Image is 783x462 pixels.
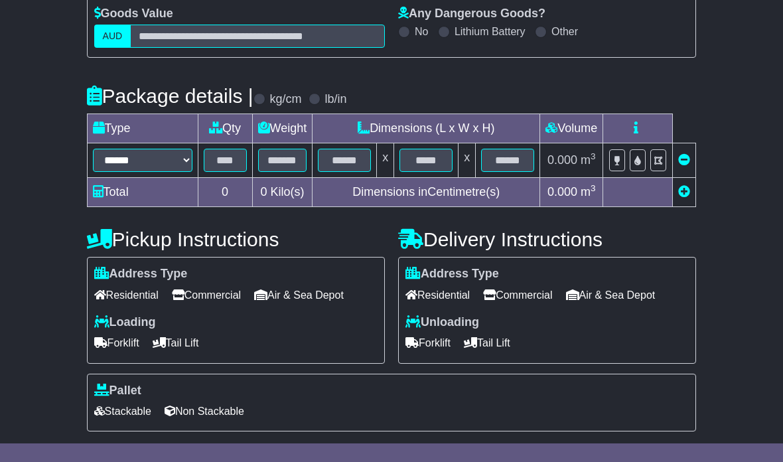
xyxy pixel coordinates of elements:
label: Address Type [405,267,499,281]
td: Kilo(s) [252,178,313,207]
td: x [459,143,476,178]
label: Loading [94,315,156,330]
span: Air & Sea Depot [566,285,656,305]
label: Address Type [94,267,188,281]
label: No [415,25,428,38]
td: 0 [198,178,252,207]
td: x [377,143,394,178]
span: Stackable [94,401,151,422]
label: Any Dangerous Goods? [398,7,545,21]
span: Residential [94,285,159,305]
label: Lithium Battery [455,25,526,38]
h4: Package details | [87,85,253,107]
a: Add new item [678,185,690,198]
span: 0 [260,185,267,198]
td: Type [87,114,198,143]
span: Forklift [94,333,139,353]
span: Non Stackable [165,401,244,422]
span: 0.000 [547,185,577,198]
label: AUD [94,25,131,48]
td: Weight [252,114,313,143]
span: Tail Lift [153,333,199,353]
td: Dimensions in Centimetre(s) [313,178,540,207]
span: Tail Lift [464,333,510,353]
h4: Pickup Instructions [87,228,385,250]
td: Dimensions (L x W x H) [313,114,540,143]
span: m [581,185,596,198]
label: Other [551,25,578,38]
td: Total [87,178,198,207]
label: Goods Value [94,7,173,21]
label: Unloading [405,315,479,330]
label: kg/cm [270,92,302,107]
sup: 3 [591,151,596,161]
span: m [581,153,596,167]
sup: 3 [591,183,596,193]
a: Remove this item [678,153,690,167]
span: Commercial [483,285,552,305]
span: 0.000 [547,153,577,167]
td: Qty [198,114,252,143]
span: Residential [405,285,470,305]
span: Forklift [405,333,451,353]
span: Commercial [172,285,241,305]
h4: Delivery Instructions [398,228,696,250]
td: Volume [540,114,603,143]
span: Air & Sea Depot [254,285,344,305]
label: Pallet [94,384,141,398]
label: lb/in [325,92,347,107]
